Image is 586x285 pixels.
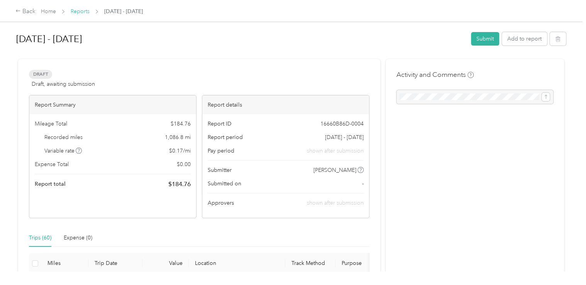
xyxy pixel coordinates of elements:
th: Miles [41,253,88,274]
span: 1,086.8 mi [165,133,191,141]
div: Trips (60) [29,234,51,242]
th: Purpose [335,253,393,274]
span: [DATE] - [DATE] [325,133,364,141]
h4: Activity and Comments [396,70,474,80]
span: $ 0.00 [177,160,191,168]
span: - [362,180,364,188]
h1: Aug 1 - 31, 2025 [16,30,466,48]
div: Back [15,7,36,16]
span: Draft, awaiting submission [32,80,95,88]
button: Submit [471,32,499,46]
div: Expense (0) [64,234,92,242]
span: shown after submission [307,200,364,206]
span: Pay period [208,147,234,155]
a: Home [41,8,56,15]
span: $ 184.76 [171,120,191,128]
span: [DATE] - [DATE] [104,7,143,15]
span: Report total [35,180,66,188]
th: Value [142,253,189,274]
iframe: Everlance-gr Chat Button Frame [543,242,586,285]
span: Submitted on [208,180,241,188]
span: Report ID [208,120,232,128]
span: shown after submission [307,147,364,155]
span: Report period [208,133,243,141]
span: Mileage Total [35,120,67,128]
th: Track Method [285,253,335,274]
th: Trip Date [88,253,142,274]
span: Expense Total [35,160,69,168]
span: Approvers [208,199,234,207]
div: Report details [202,95,369,114]
button: Add to report [502,32,547,46]
span: $ 184.76 [168,180,191,189]
div: Report Summary [29,95,196,114]
span: Recorded miles [44,133,83,141]
a: Reports [71,8,90,15]
span: Draft [29,70,52,79]
span: 16660B86D-0004 [320,120,364,128]
span: Submitter [208,166,232,174]
span: Variable rate [44,147,82,155]
span: $ 0.17 / mi [169,147,191,155]
span: [PERSON_NAME] [313,166,356,174]
th: Location [189,253,285,274]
